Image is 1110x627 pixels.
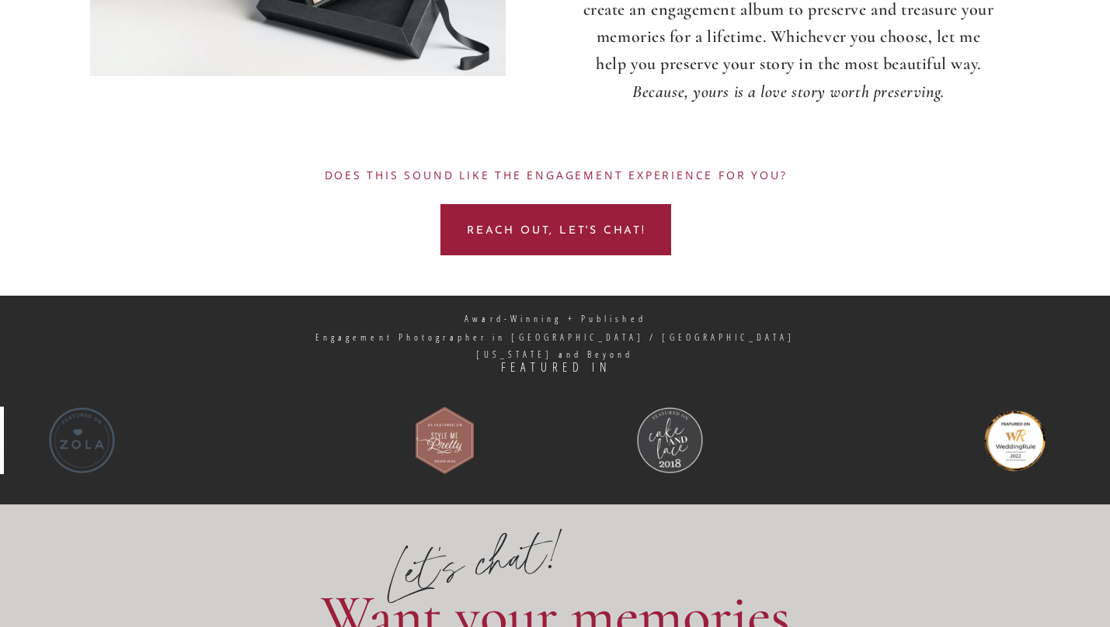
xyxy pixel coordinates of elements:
[500,356,613,379] h3: FEATURED IN
[281,329,830,348] h2: Engagement Photographer in [GEOGRAPHIC_DATA] / [GEOGRAPHIC_DATA] [US_STATE] and Beyond
[319,167,793,181] a: Does this sound like the ENGAGEMENT experience for you?
[352,532,604,603] p: Let's chat!
[432,310,680,327] h3: Award-Winning + Published
[632,81,944,102] i: Because, yours is a love story worth preserving.
[466,223,648,237] a: REACH OUT, LET'S CHAT!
